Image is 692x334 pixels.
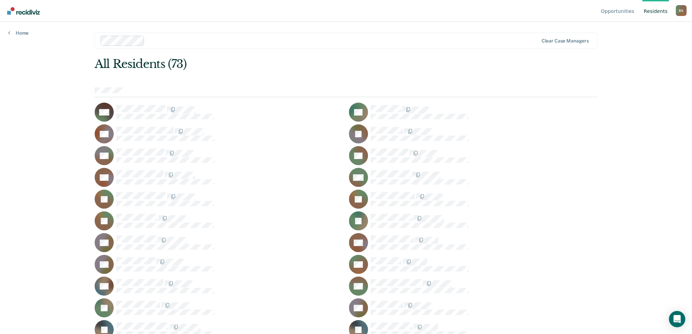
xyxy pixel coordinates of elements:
[669,311,685,327] div: Open Intercom Messenger
[95,57,497,71] div: All Residents (73)
[676,5,687,16] div: B S
[676,5,687,16] button: Profile dropdown button
[7,7,40,15] img: Recidiviz
[8,30,29,36] a: Home
[542,38,589,44] div: Clear case managers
